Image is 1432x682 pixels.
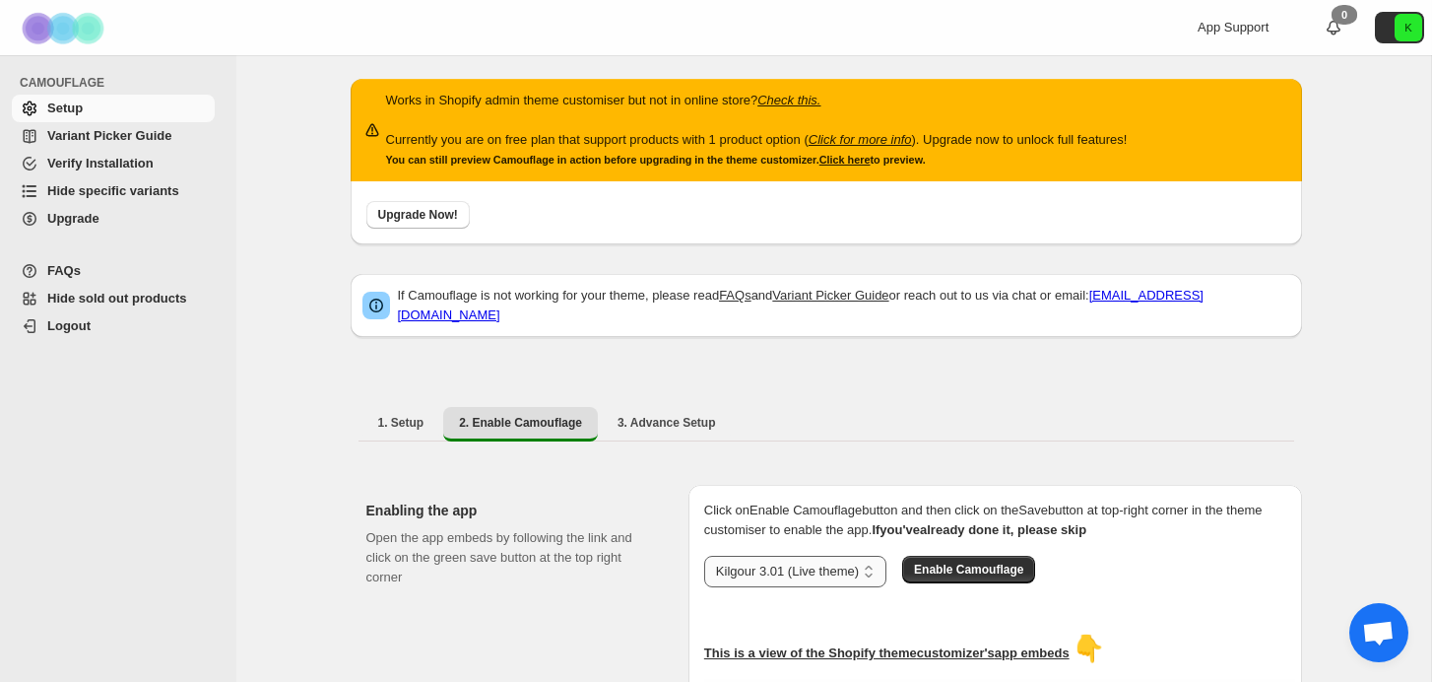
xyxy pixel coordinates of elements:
[12,257,215,285] a: FAQs
[1404,22,1412,34] text: K
[1073,634,1104,663] span: 👇
[47,128,171,143] span: Variant Picker Guide
[47,318,91,333] span: Logout
[1375,12,1424,43] button: Avatar with initials K
[47,183,179,198] span: Hide specific variants
[719,288,751,303] a: FAQs
[12,205,215,233] a: Upgrade
[1332,5,1357,25] div: 0
[872,522,1086,537] b: If you've already done it, please skip
[12,285,215,312] a: Hide sold out products
[704,501,1286,540] p: Click on Enable Camouflage button and then click on the Save button at top-right corner in the th...
[1349,603,1408,662] div: Open chat
[16,1,114,55] img: Camouflage
[20,75,223,91] span: CAMOUFLAGE
[386,91,1128,110] p: Works in Shopify admin theme customiser but not in online store?
[47,263,81,278] span: FAQs
[704,646,1070,660] u: This is a view of the Shopify theme customizer's app embeds
[378,207,458,223] span: Upgrade Now!
[618,415,716,431] span: 3. Advance Setup
[366,501,657,520] h2: Enabling the app
[386,154,926,166] small: You can still preview Camouflage in action before upgrading in the theme customizer. to preview.
[902,556,1035,583] button: Enable Camouflage
[378,415,424,431] span: 1. Setup
[47,101,83,115] span: Setup
[757,93,820,107] a: Check this.
[1198,20,1269,34] span: App Support
[366,201,470,229] button: Upgrade Now!
[398,286,1290,325] p: If Camouflage is not working for your theme, please read and or reach out to us via chat or email:
[47,156,154,170] span: Verify Installation
[12,122,215,150] a: Variant Picker Guide
[772,288,888,303] a: Variant Picker Guide
[819,154,871,166] a: Click here
[12,312,215,340] a: Logout
[47,291,187,306] span: Hide sold out products
[47,211,99,226] span: Upgrade
[1395,14,1422,41] span: Avatar with initials K
[902,562,1035,577] a: Enable Camouflage
[1324,18,1343,37] a: 0
[12,177,215,205] a: Hide specific variants
[12,95,215,122] a: Setup
[459,415,582,431] span: 2. Enable Camouflage
[914,562,1023,578] span: Enable Camouflage
[809,132,912,147] a: Click for more info
[12,150,215,177] a: Verify Installation
[386,130,1128,150] p: Currently you are on free plan that support products with 1 product option ( ). Upgrade now to un...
